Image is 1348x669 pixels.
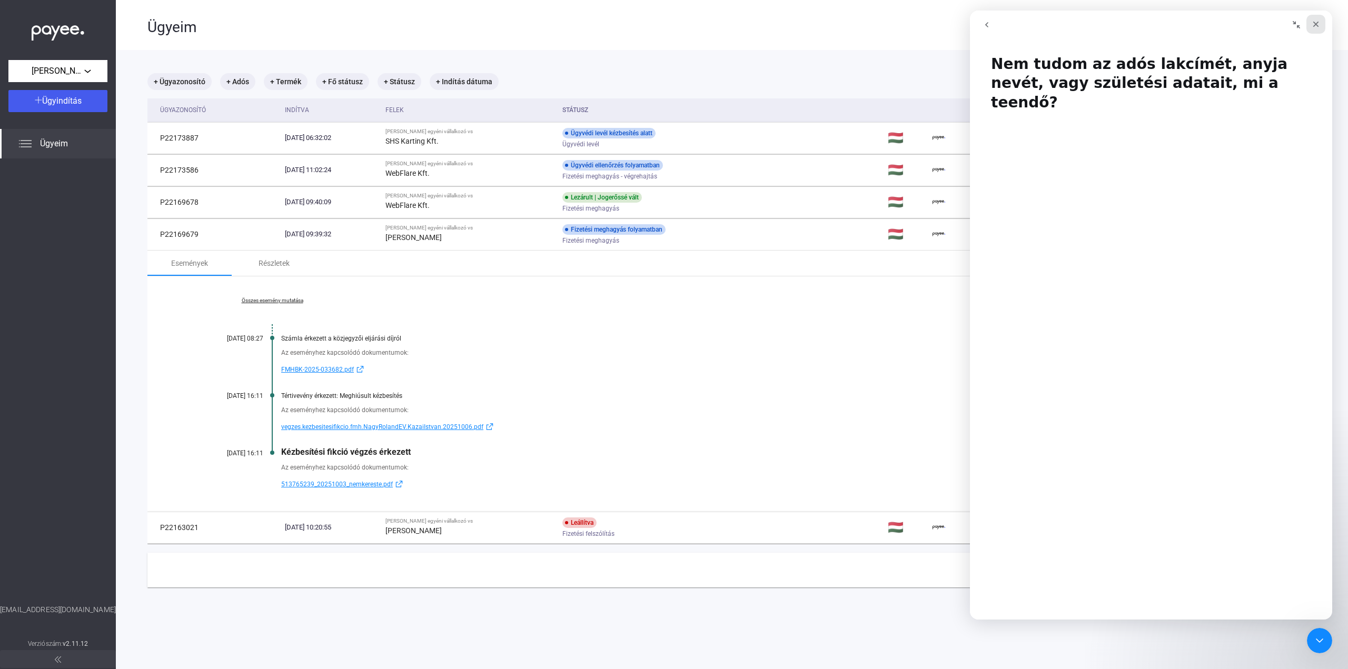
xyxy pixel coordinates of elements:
mat-chip: + Termék [264,73,308,90]
mat-chip: + Ügyazonosító [147,73,212,90]
div: [PERSON_NAME] egyéni vállalkozó vs [385,193,554,199]
div: Események [171,257,208,269]
span: Ügyindítás [42,96,82,106]
strong: [PERSON_NAME] [385,233,442,242]
div: Felek [385,104,404,116]
span: Fizetési felszólítás [562,527,614,540]
div: [DATE] 16:11 [200,450,263,457]
span: Fizetési meghagyás - végrehajtás [562,170,657,183]
div: Felek [385,104,554,116]
img: payee-logo [933,132,945,144]
img: white-payee-white-dot.svg [32,19,84,41]
mat-chip: + Adós [220,73,255,90]
div: Kézbesítési fikció végzés érkezett [281,447,1264,457]
mat-chip: + Fő státusz [316,73,369,90]
button: [PERSON_NAME] egyéni vállalkozó [8,60,107,82]
img: external-link-blue [393,480,405,488]
a: vegzes.kezbesitesifikcio.fmh.NagyRolandEV.KazaiIstvan.20251006.pdfexternal-link-blue [281,421,1264,433]
div: Ügyeim [147,18,1224,36]
mat-chip: + Státusz [378,73,421,90]
div: Fizetési meghagyás folyamatban [562,224,666,235]
td: 🇭🇺 [884,512,928,543]
img: payee-logo [933,196,945,208]
div: Részletek [259,257,290,269]
img: external-link-blue [354,365,366,373]
div: [DATE] 09:39:32 [285,229,378,239]
div: [DATE] 11:02:24 [285,165,378,175]
mat-chip: + Indítás dátuma [430,73,499,90]
td: P22163021 [147,512,281,543]
div: Indítva [285,104,309,116]
div: Az eseményhez kapcsolódó dokumentumok: [281,405,1264,415]
a: Összes esemény mutatása [200,297,344,304]
td: 🇭🇺 [884,218,928,250]
div: Ügyvédi ellenőrzés folyamatban [562,160,663,171]
td: 🇭🇺 [884,154,928,186]
strong: [PERSON_NAME] [385,526,442,535]
img: external-link-blue [483,423,496,431]
td: P22169678 [147,186,281,218]
div: [DATE] 06:32:02 [285,133,378,143]
strong: v2.11.12 [63,640,88,647]
span: Ügyvédi levél [562,138,599,151]
td: P22173887 [147,122,281,154]
div: Lezárult | Jogerőssé vált [562,192,642,203]
div: [PERSON_NAME] egyéni vállalkozó vs [385,161,554,167]
span: 513765239_20251003_nemkereste.pdf [281,478,393,491]
td: P22169679 [147,218,281,250]
strong: WebFlare Kft. [385,169,430,177]
div: Ügyvédi levél kézbesítés alatt [562,128,656,138]
div: Ügyazonosító [160,104,206,116]
img: plus-white.svg [35,96,42,104]
div: Számla érkezett a közjegyzői eljárási díjról [281,335,1264,342]
strong: SHS Karting Kft. [385,137,439,145]
td: 🇭🇺 [884,186,928,218]
button: Ügyindítás [8,90,107,112]
span: Ügyeim [40,137,68,150]
div: [PERSON_NAME] egyéni vállalkozó vs [385,128,554,135]
span: Fizetési meghagyás [562,202,619,215]
div: [PERSON_NAME] egyéni vállalkozó vs [385,518,554,524]
div: [DATE] 10:20:55 [285,522,378,533]
img: payee-logo [933,521,945,534]
span: Fizetési meghagyás [562,234,619,247]
a: 513765239_20251003_nemkereste.pdfexternal-link-blue [281,478,1264,491]
div: Tértivevény érkezett: Meghiúsult kézbesítés [281,392,1264,400]
div: Indítva [285,104,378,116]
div: [DATE] 16:11 [200,392,263,400]
div: [PERSON_NAME] egyéni vállalkozó vs [385,225,554,231]
span: vegzes.kezbesitesifikcio.fmh.NagyRolandEV.KazaiIstvan.20251006.pdf [281,421,483,433]
div: [DATE] 08:27 [200,335,263,342]
strong: WebFlare Kft. [385,201,430,209]
div: Leállítva [562,517,597,528]
div: [DATE] 09:40:09 [285,197,378,207]
img: payee-logo [933,228,945,241]
td: P22173586 [147,154,281,186]
div: Az eseményhez kapcsolódó dokumentumok: [281,347,1264,358]
iframe: Intercom live chat [1307,628,1332,653]
iframe: Intercom live chat [970,11,1332,620]
img: payee-logo [933,164,945,176]
a: FMHBK-2025-033682.pdfexternal-link-blue [281,363,1264,376]
th: Státusz [558,98,884,122]
div: Az eseményhez kapcsolódó dokumentumok: [281,462,1264,473]
span: FMHBK-2025-033682.pdf [281,363,354,376]
img: list.svg [19,137,32,150]
img: arrow-double-left-grey.svg [55,656,61,663]
td: 🇭🇺 [884,122,928,154]
span: [PERSON_NAME] egyéni vállalkozó [32,65,84,77]
div: Ügyazonosító [160,104,276,116]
